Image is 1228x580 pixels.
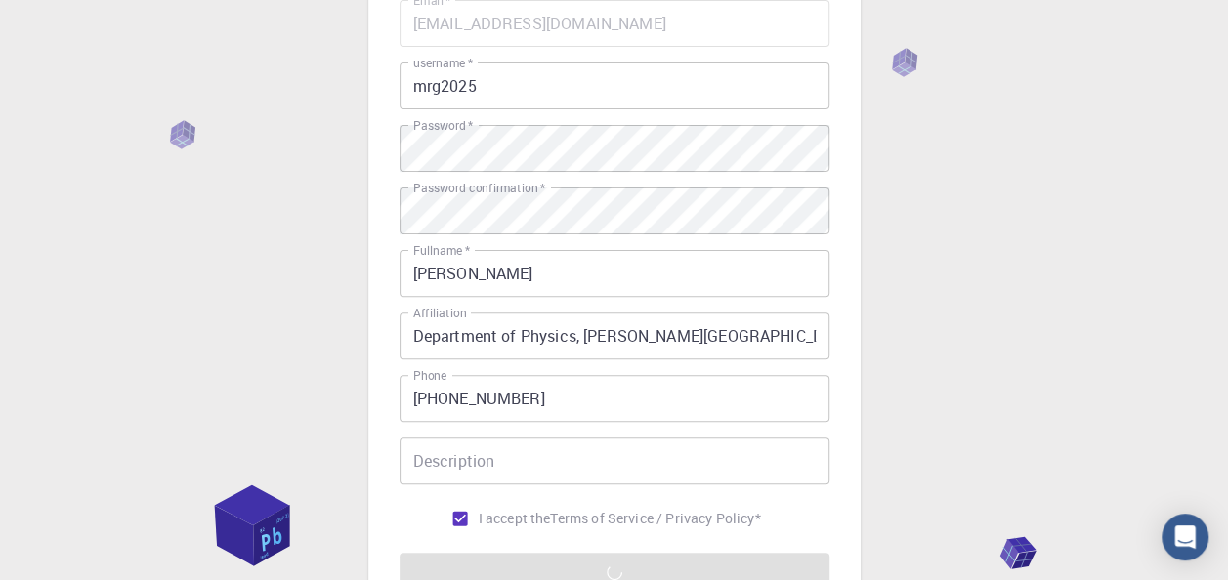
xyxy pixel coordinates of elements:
[550,509,760,528] p: Terms of Service / Privacy Policy *
[1162,514,1208,560] div: Open Intercom Messenger
[413,55,473,71] label: username
[413,180,545,196] label: Password confirmation
[413,305,466,321] label: Affiliation
[479,509,551,528] span: I accept the
[413,367,446,384] label: Phone
[413,242,470,259] label: Fullname
[550,509,760,528] a: Terms of Service / Privacy Policy*
[413,117,473,134] label: Password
